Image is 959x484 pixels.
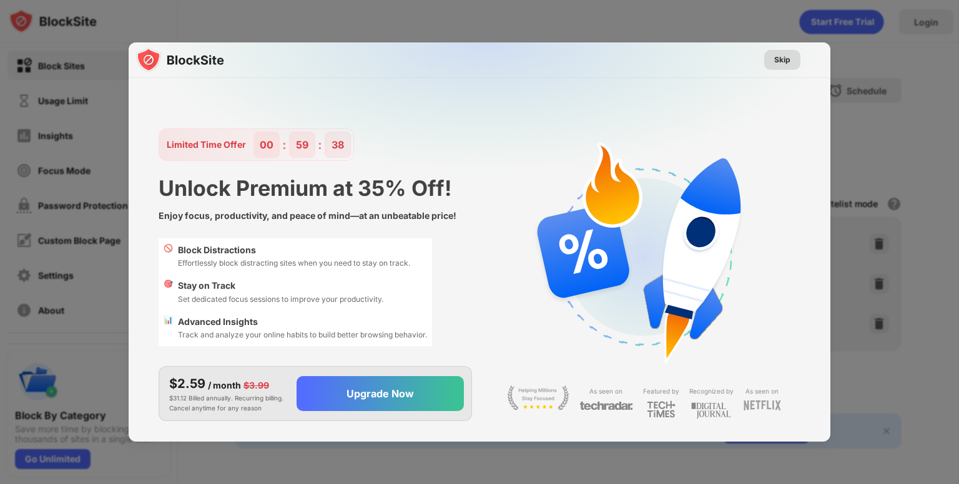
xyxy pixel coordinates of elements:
[243,379,269,392] div: $3.99
[164,279,173,305] div: 🎯
[579,400,633,411] img: light-techradar.svg
[507,385,569,410] img: light-stay-focus.svg
[178,293,383,305] div: Set dedicated focus sessions to improve your productivity.
[744,400,781,410] img: light-netflix.svg
[169,374,287,413] div: $31.12 Billed annually. Recurring billing. Cancel anytime for any reason
[745,385,779,397] div: As seen on
[347,387,414,400] div: Upgrade Now
[689,385,734,397] div: Recognized by
[136,42,838,289] img: gradient.svg
[691,400,731,421] img: light-digital-journal.svg
[208,379,241,392] div: / month
[589,385,622,397] div: As seen on
[178,315,427,329] div: Advanced Insights
[178,329,427,341] div: Track and analyze your online habits to build better browsing behavior.
[164,315,173,341] div: 📊
[647,400,676,418] img: light-techtimes.svg
[169,374,205,393] div: $2.59
[774,54,790,66] div: Skip
[643,385,679,397] div: Featured by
